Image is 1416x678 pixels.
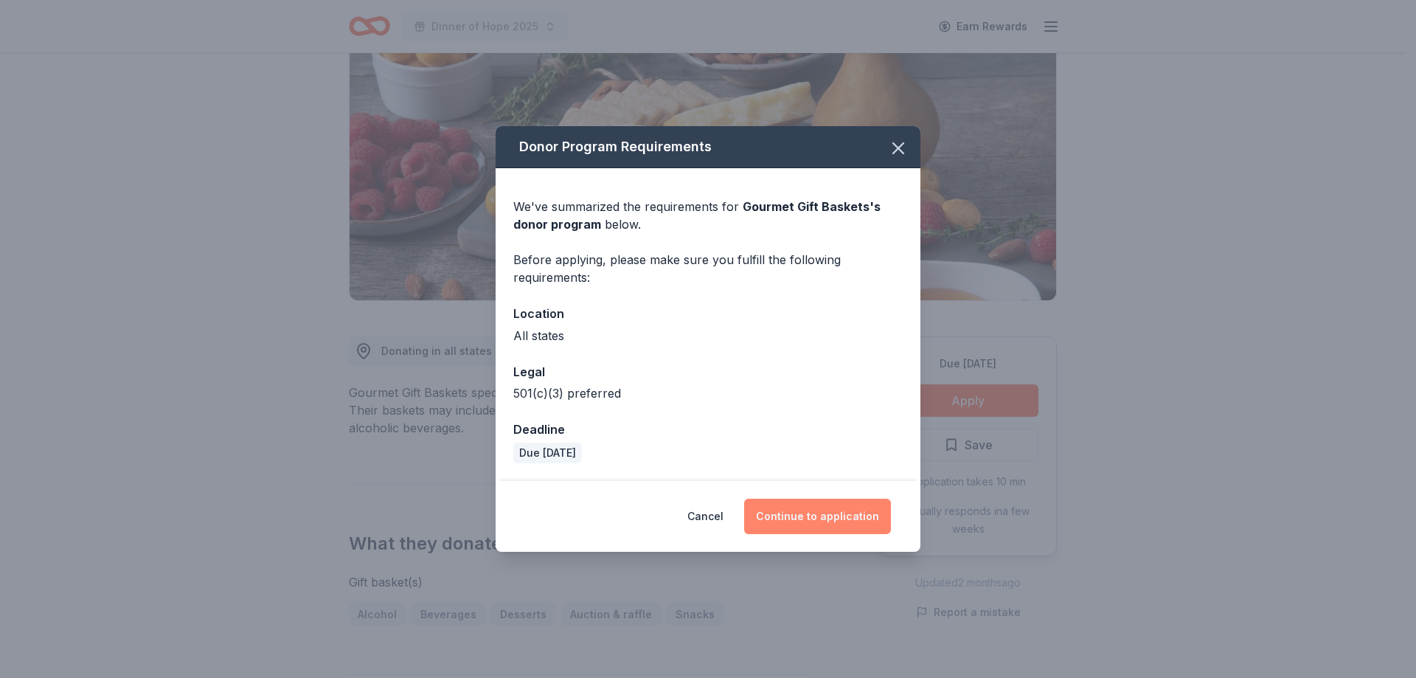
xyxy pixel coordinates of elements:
[744,499,891,534] button: Continue to application
[687,499,723,534] button: Cancel
[513,304,903,323] div: Location
[513,443,582,463] div: Due [DATE]
[513,251,903,286] div: Before applying, please make sure you fulfill the following requirements:
[513,198,903,233] div: We've summarized the requirements for below.
[513,420,903,439] div: Deadline
[496,126,920,168] div: Donor Program Requirements
[513,327,903,345] div: All states
[513,362,903,381] div: Legal
[513,384,903,402] div: 501(c)(3) preferred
